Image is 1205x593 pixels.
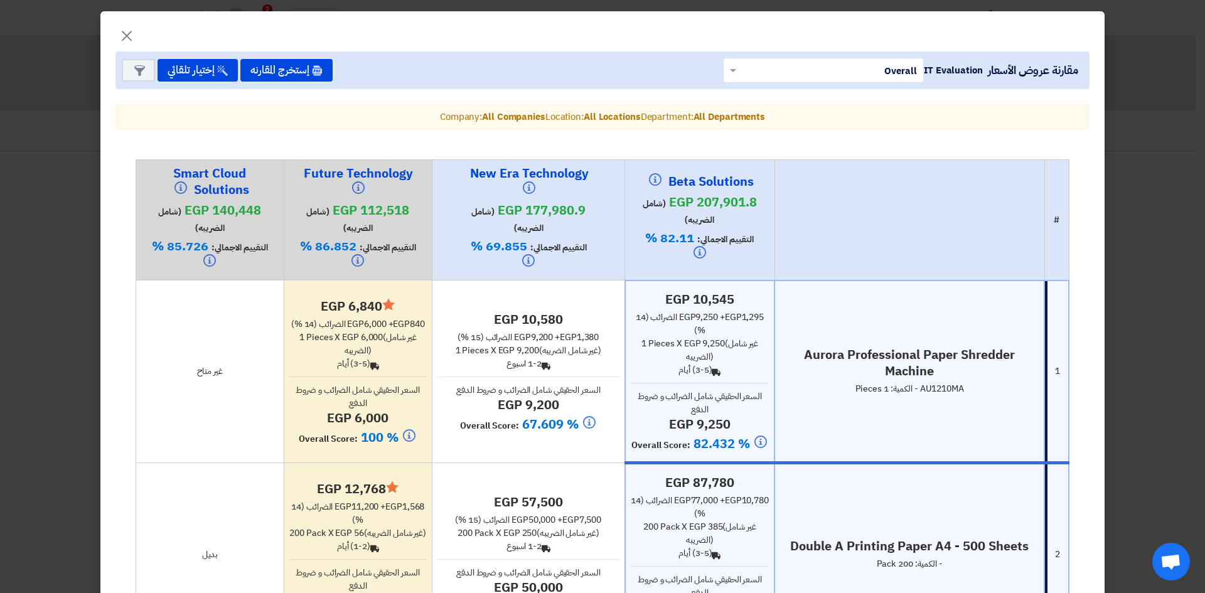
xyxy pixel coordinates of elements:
div: (3-5) أيام [289,357,427,370]
span: (غير شامل الضريبه) [537,526,599,540]
span: egp [674,494,691,507]
span: 1 [641,337,646,350]
span: (غير شامل الضريبه) [345,331,417,357]
h4: Double A Printing Paper A4 - 500 Sheets [780,538,1039,554]
h4: Aurora Professional Paper Shredder Machine [780,346,1039,379]
span: Overall Score: [299,432,358,446]
span: 1 [456,344,461,357]
span: 82.11 % [645,228,694,247]
span: x egp 9,250 [677,337,758,363]
div: 6,000 + 840 الضرائب (14 %) [289,318,427,331]
span: 200 [643,520,658,533]
span: Pieces [306,331,333,344]
span: (شامل الضريبه) [643,197,715,227]
span: x egp 250 [496,526,599,540]
span: التقييم الاجمالي: [360,241,416,254]
span: Pack [474,526,495,540]
span: egp [347,318,364,331]
div: (3-5) أيام [631,547,769,560]
span: x egp 6,000 [335,331,416,357]
span: (شامل الضريبه) [306,205,373,235]
h4: egp 9,250 [631,416,769,432]
h4: Beta Solutions [637,173,763,191]
span: التقييم الاجمالي: [530,241,587,254]
h4: egp 6,000 [289,410,427,426]
div: (3-5) أيام [631,363,769,377]
button: إختيار تلقائي [158,59,238,82]
h4: egp 9,200 [437,397,619,413]
h4: Future Technology [295,165,420,199]
h4: egp 6,840 [289,298,427,314]
div: 1-2 اسبوع [437,540,619,553]
span: السعر الحقيقي شامل الضرائب و ضروط الدفع [456,566,600,579]
span: egp 207,901.8 [669,193,757,211]
h4: egp 57,500 [437,494,619,510]
span: × [119,16,134,54]
h4: Smart Cloud Solutions [147,165,272,199]
h4: egp 10,545 [631,291,769,307]
button: Close [109,20,144,45]
span: (شامل الضريبه) [158,205,225,235]
span: egp [679,311,696,324]
div: 11,200 + 1,568 الضرائب (14 %) [289,500,427,526]
span: 100 % [361,428,399,447]
span: egp 177,980.9 [498,201,586,220]
span: 86.852 % [300,237,356,255]
span: Pieces [462,344,488,357]
span: 200 [458,526,473,540]
span: IT Evaluation [924,63,983,77]
span: x egp 9,200 [491,344,601,357]
span: AU1210MA - الكمية: 1 Pieces [855,382,964,395]
span: egp [725,311,742,324]
div: Open chat [1152,543,1190,580]
span: egp 112,518 [333,201,409,220]
span: Overall Score: [460,419,519,432]
span: Overall Score: [631,439,690,452]
span: (غير شامل الضريبه) [364,526,426,540]
span: egp [511,513,528,526]
span: 200 [289,526,304,540]
h4: New Era Technology [466,165,591,199]
span: مقارنة عروض الأسعار [988,61,1078,78]
span: egp [560,331,577,344]
th: # [1044,160,1069,280]
div: (1-2) أيام [289,540,427,553]
span: التقييم الاجمالي: [697,233,754,246]
span: Pieces [648,337,675,350]
div: 1-2 اسبوع [437,357,619,370]
span: 1 [299,331,304,344]
span: egp [725,494,742,507]
div: 9,200 + 1,380 الضرائب (15 %) [437,331,619,344]
span: egp [514,331,531,344]
b: All Locations [584,110,641,124]
h4: egp 10,580 [437,311,619,328]
span: egp [393,318,410,331]
span: السعر الحقيقي شامل الضرائب و ضروط الدفع [296,383,420,410]
span: egp [385,500,402,513]
span: - الكمية: 200 Pack [877,557,943,570]
div: 77,000 + 10,780 الضرائب (14 %) [631,494,769,520]
span: السعر الحقيقي شامل الضرائب و ضروط الدفع [456,383,600,397]
span: egp [562,513,579,526]
span: 85.726 % [152,237,208,255]
span: x egp 385 [682,520,756,547]
span: (غير شامل الضريبه) [686,520,756,547]
td: 1 [1044,280,1069,463]
span: 67.609 % [522,415,579,434]
span: التقييم الاجمالي: [212,241,268,254]
span: Pack [660,520,680,533]
div: Company: Location: Department: [126,110,1079,124]
b: All Departments [694,110,766,124]
span: السعر الحقيقي شامل الضرائب و ضروط الدفع [296,566,420,592]
h4: egp 87,780 [631,474,769,491]
span: x egp 56 [328,526,427,540]
div: 50,000 + 7,500 الضرائب (15 %) [437,513,619,526]
span: egp 140,448 [185,201,261,220]
span: (شامل الضريبه) [471,205,544,235]
div: 9,250 + 1,295 الضرائب (14 %) [631,311,769,337]
span: (غير شامل الضريبه) [539,344,601,357]
span: السعر الحقيقي شامل الضرائب و ضروط الدفع [638,390,762,416]
div: بديل [141,548,279,561]
span: Pack [306,526,326,540]
span: egp [335,500,351,513]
